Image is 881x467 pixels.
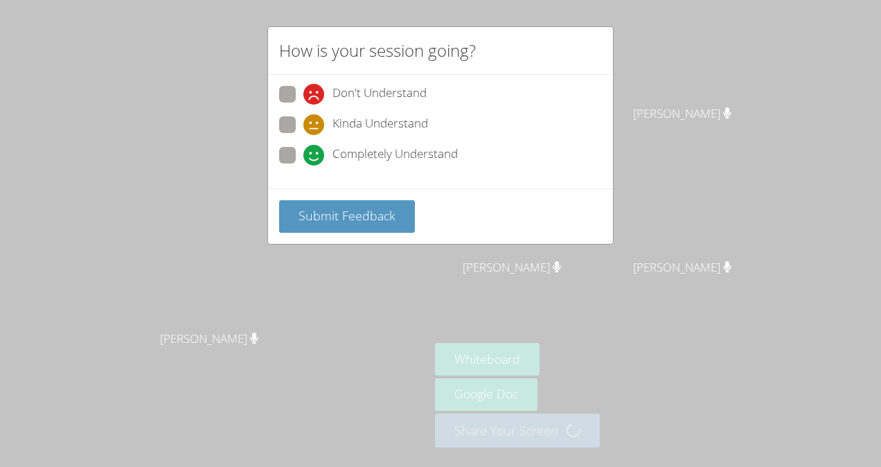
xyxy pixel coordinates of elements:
[279,200,415,233] button: Submit Feedback
[332,145,458,166] span: Completely Understand
[279,38,476,63] h2: How is your session going?
[332,114,428,135] span: Kinda Understand
[332,84,427,105] span: Don't Understand
[299,207,395,224] span: Submit Feedback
